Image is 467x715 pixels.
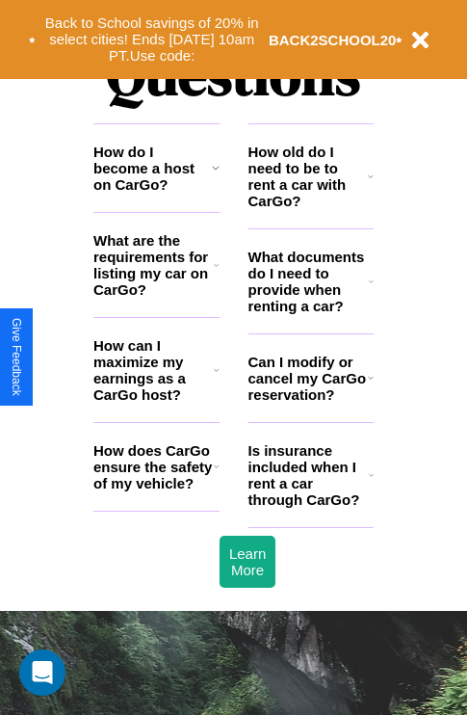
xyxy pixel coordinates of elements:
b: BACK2SCHOOL20 [269,32,397,48]
h3: Can I modify or cancel my CarGo reservation? [248,354,368,403]
h3: How does CarGo ensure the safety of my vehicle? [93,442,214,491]
h3: What are the requirements for listing my car on CarGo? [93,232,214,298]
h3: How old do I need to be to rent a car with CarGo? [248,144,369,209]
h3: Is insurance included when I rent a car through CarGo? [248,442,369,508]
button: Learn More [220,536,275,588]
button: Back to School savings of 20% in select cities! Ends [DATE] 10am PT.Use code: [36,10,269,69]
h3: How do I become a host on CarGo? [93,144,212,193]
h3: What documents do I need to provide when renting a car? [248,249,370,314]
div: Open Intercom Messenger [19,649,65,696]
div: Give Feedback [10,318,23,396]
h3: How can I maximize my earnings as a CarGo host? [93,337,214,403]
